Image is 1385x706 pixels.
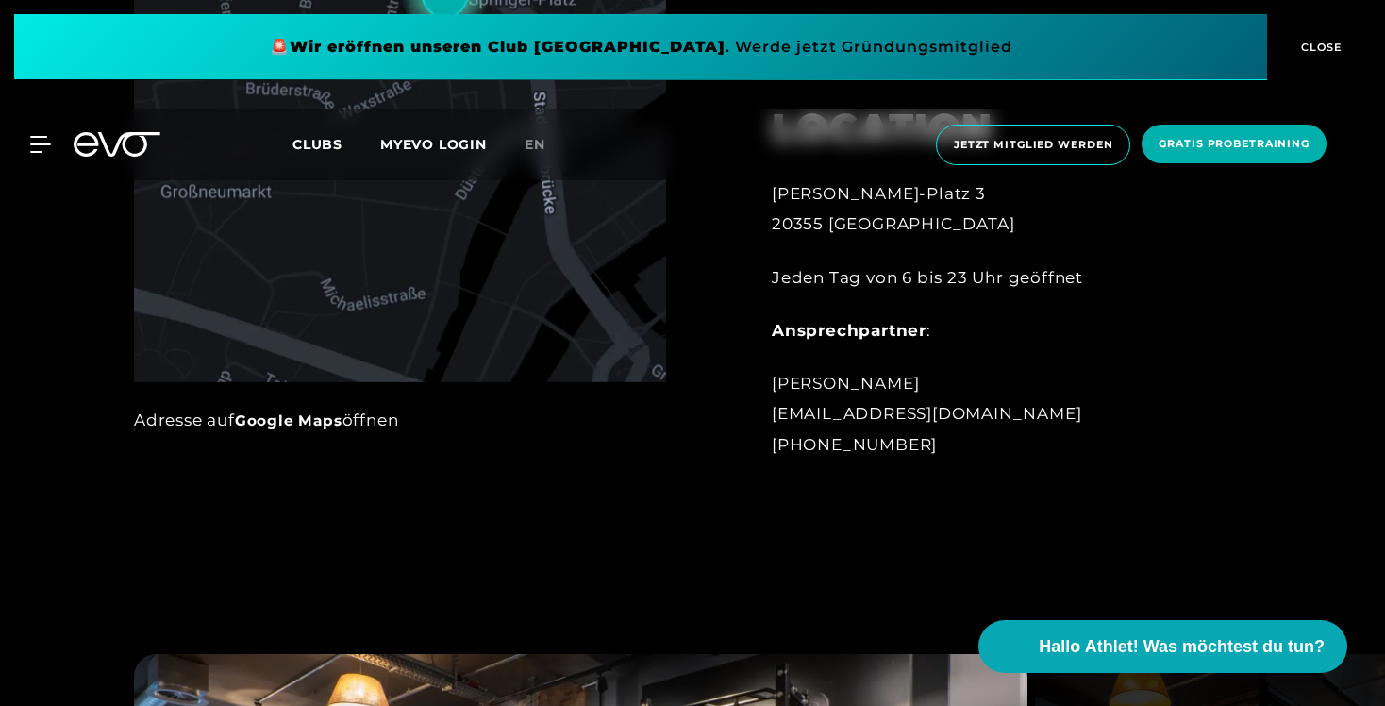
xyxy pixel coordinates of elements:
[525,136,545,153] span: en
[978,620,1347,673] button: Hallo Athlet! Was möchtest du tun?
[525,134,568,156] a: en
[1039,634,1325,660] span: Hallo Athlet! Was möchtest du tun?
[772,315,1187,345] div: :
[930,125,1136,165] a: Jetzt Mitglied werden
[772,368,1187,460] div: [PERSON_NAME] [EMAIL_ADDRESS][DOMAIN_NAME] [PHONE_NUMBER]
[380,136,487,153] a: MYEVO LOGIN
[1136,125,1332,165] a: Gratis Probetraining
[292,136,342,153] span: Clubs
[1159,136,1310,152] span: Gratis Probetraining
[292,135,380,153] a: Clubs
[1296,39,1343,56] span: CLOSE
[772,321,926,340] strong: Ansprechpartner
[954,137,1112,153] span: Jetzt Mitglied werden
[235,412,342,429] a: Google Maps
[1267,14,1371,80] button: CLOSE
[772,262,1187,293] div: Jeden Tag von 6 bis 23 Uhr geöffnet
[772,178,1187,240] div: [PERSON_NAME]-Platz 3 20355 [GEOGRAPHIC_DATA]
[134,405,666,435] div: Adresse auf öffnen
